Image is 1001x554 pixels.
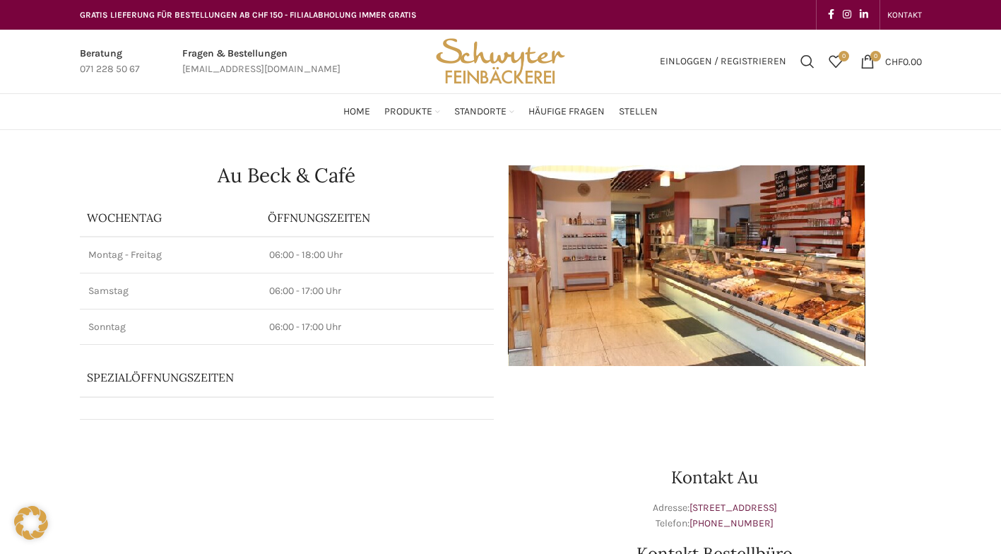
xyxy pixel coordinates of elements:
[824,5,839,25] a: Facebook social link
[689,502,777,514] a: [STREET_ADDRESS]
[839,51,849,61] span: 0
[619,105,658,119] span: Stellen
[653,47,793,76] a: Einloggen / Registrieren
[454,105,507,119] span: Standorte
[853,47,929,76] a: 0 CHF0.00
[793,47,822,76] a: Suchen
[182,46,340,78] a: Infobox link
[269,248,485,262] p: 06:00 - 18:00 Uhr
[689,517,774,529] a: [PHONE_NUMBER]
[885,55,903,67] span: CHF
[660,57,786,66] span: Einloggen / Registrieren
[87,370,447,385] p: Spezialöffnungszeiten
[80,165,494,185] h1: Au Beck & Café
[855,5,872,25] a: Linkedin social link
[839,5,855,25] a: Instagram social link
[87,210,254,225] p: Wochentag
[870,51,881,61] span: 0
[343,98,370,126] a: Home
[269,320,485,334] p: 06:00 - 17:00 Uhr
[384,105,432,119] span: Produkte
[528,98,605,126] a: Häufige Fragen
[73,98,929,126] div: Main navigation
[887,10,922,20] span: KONTAKT
[822,47,850,76] div: Meine Wunschliste
[343,105,370,119] span: Home
[431,30,569,93] img: Bäckerei Schwyter
[268,210,487,225] p: ÖFFNUNGSZEITEN
[431,54,569,66] a: Site logo
[80,46,140,78] a: Infobox link
[887,1,922,29] a: KONTAKT
[822,47,850,76] a: 0
[269,284,485,298] p: 06:00 - 17:00 Uhr
[80,10,417,20] span: GRATIS LIEFERUNG FÜR BESTELLUNGEN AB CHF 150 - FILIALABHOLUNG IMMER GRATIS
[88,320,252,334] p: Sonntag
[880,1,929,29] div: Secondary navigation
[885,55,922,67] bdi: 0.00
[508,500,922,532] p: Adresse: Telefon:
[508,469,922,486] h2: Kontakt Au
[528,105,605,119] span: Häufige Fragen
[88,284,252,298] p: Samstag
[454,98,514,126] a: Standorte
[619,98,658,126] a: Stellen
[384,98,440,126] a: Produkte
[88,248,252,262] p: Montag - Freitag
